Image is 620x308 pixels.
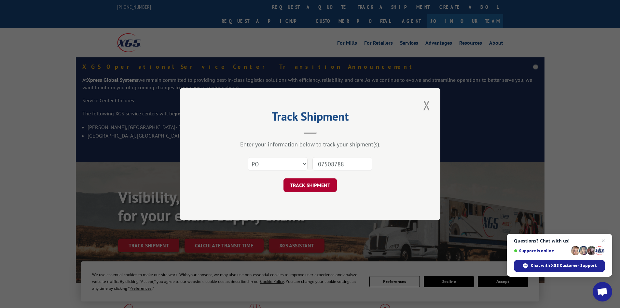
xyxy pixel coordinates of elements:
[514,260,605,272] span: Chat with XGS Customer Support
[312,157,372,171] input: Number(s)
[213,112,408,124] h2: Track Shipment
[593,282,612,301] a: Open chat
[283,178,337,192] button: TRACK SHIPMENT
[531,263,597,269] span: Chat with XGS Customer Support
[421,96,432,114] button: Close modal
[213,140,408,148] div: Enter your information below to track your shipment(s).
[514,248,569,253] span: Support is online
[514,238,605,243] span: Questions? Chat with us!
